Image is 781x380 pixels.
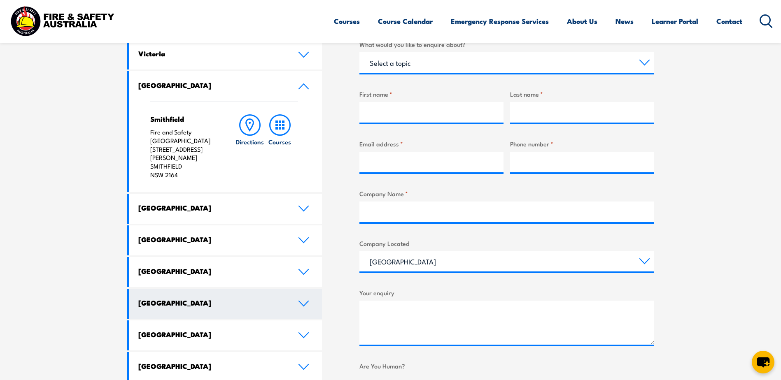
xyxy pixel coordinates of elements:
[150,114,219,123] h4: Smithfield
[615,10,634,32] a: News
[359,361,654,371] label: Are You Human?
[129,257,322,287] a: [GEOGRAPHIC_DATA]
[359,239,654,248] label: Company Located
[150,128,219,179] p: Fire and Safety [GEOGRAPHIC_DATA] [STREET_ADDRESS][PERSON_NAME] SMITHFIELD NSW 2164
[265,114,295,179] a: Courses
[716,10,742,32] a: Contact
[138,266,286,276] h4: [GEOGRAPHIC_DATA]
[652,10,698,32] a: Learner Portal
[138,298,286,307] h4: [GEOGRAPHIC_DATA]
[451,10,549,32] a: Emergency Response Services
[510,89,654,99] label: Last name
[359,288,654,297] label: Your enquiry
[268,137,291,146] h6: Courses
[138,81,286,90] h4: [GEOGRAPHIC_DATA]
[752,351,774,373] button: chat-button
[138,49,286,58] h4: Victoria
[129,39,322,70] a: Victoria
[129,320,322,350] a: [GEOGRAPHIC_DATA]
[359,39,654,49] label: What would you like to enquire about?
[129,194,322,224] a: [GEOGRAPHIC_DATA]
[138,203,286,212] h4: [GEOGRAPHIC_DATA]
[359,189,654,198] label: Company Name
[129,71,322,101] a: [GEOGRAPHIC_DATA]
[138,235,286,244] h4: [GEOGRAPHIC_DATA]
[567,10,597,32] a: About Us
[236,137,264,146] h6: Directions
[334,10,360,32] a: Courses
[510,139,654,148] label: Phone number
[138,330,286,339] h4: [GEOGRAPHIC_DATA]
[129,225,322,255] a: [GEOGRAPHIC_DATA]
[129,289,322,319] a: [GEOGRAPHIC_DATA]
[235,114,265,179] a: Directions
[359,89,504,99] label: First name
[359,139,504,148] label: Email address
[138,361,286,371] h4: [GEOGRAPHIC_DATA]
[378,10,433,32] a: Course Calendar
